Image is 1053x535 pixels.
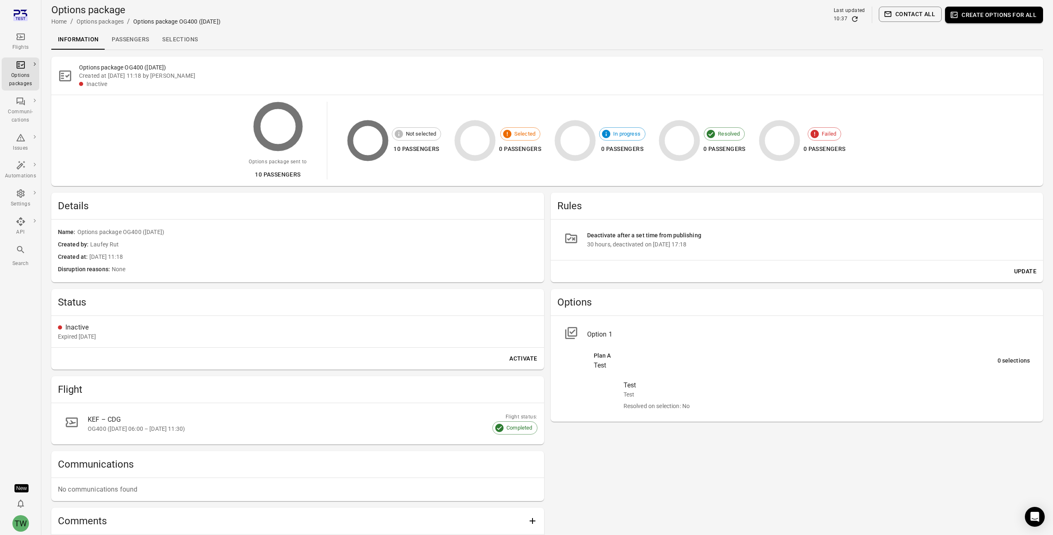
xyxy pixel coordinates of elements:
div: Automations [5,172,36,180]
span: [DATE] 11:18 [89,253,537,262]
div: Options package sent to [249,158,307,166]
div: OG400 ([DATE] 06:00 – [DATE] 11:30) [88,425,518,433]
h2: Communications [58,458,537,471]
button: Activate [506,351,540,366]
div: Search [5,260,36,268]
a: API [2,214,39,239]
button: Create options for all [945,7,1043,23]
h2: Options package OG400 ([DATE]) [79,63,1036,72]
span: Created by [58,240,90,249]
div: 10 passengers [392,144,441,154]
div: Settings [5,200,36,208]
h2: Comments [58,514,524,528]
div: Communi-cations [5,108,36,124]
span: Disruption reasons [58,265,112,274]
div: API [5,228,36,236]
div: Last updated [834,7,865,15]
a: Flights [2,29,39,54]
span: Completed [502,424,537,432]
a: Options packages [2,57,39,91]
button: Update [1011,264,1040,279]
div: Inactive [86,80,1036,88]
div: Inactive [65,322,537,332]
h2: Rules [557,199,1037,213]
div: 30 hours, deactivated on [DATE] 17:18 [587,240,1030,248]
a: Options packages [77,18,124,25]
div: Issues [5,144,36,153]
div: 10:37 [834,15,847,23]
div: Test [594,361,998,370]
div: 0 passengers [599,144,645,154]
div: Deactivate after a set time from publishing [587,231,1030,240]
span: Name [58,228,77,237]
p: No communications found [58,485,537,494]
h2: Details [58,199,537,213]
div: Plan A [594,351,998,361]
div: Flights [5,43,36,52]
div: 0 passengers [804,144,846,154]
div: 0 selections [998,356,1030,365]
button: Search [2,242,39,270]
a: Selections [156,30,204,50]
button: Notifications [12,495,29,512]
h2: Options [557,296,1037,309]
div: 10 passengers [249,170,307,180]
span: Selected [510,130,540,138]
a: Home [51,18,67,25]
a: Issues [2,130,39,155]
div: 4 Sep 2025 17:18 [58,332,96,341]
span: Resolved [713,130,744,138]
span: Options package OG400 ([DATE]) [77,228,537,237]
button: Contact all [879,7,942,22]
a: KEF – CDGOG400 ([DATE] 06:00 – [DATE] 11:30) [58,410,537,438]
nav: Breadcrumbs [51,17,221,26]
span: Failed [817,130,841,138]
a: Settings [2,186,39,211]
div: TW [12,515,29,532]
button: Add comment [524,513,541,529]
a: Information [51,30,105,50]
div: KEF – CDG [88,415,518,425]
div: Tooltip anchor [14,484,29,492]
h2: Flight [58,383,537,396]
li: / [70,17,73,26]
div: Options packages [5,72,36,88]
div: Test [624,380,1030,390]
span: Laufey Rut [90,240,537,249]
button: Refresh data [851,15,859,23]
div: Open Intercom Messenger [1025,507,1045,527]
div: Created at [DATE] 11:18 by [PERSON_NAME] [79,72,1036,80]
div: 0 passengers [499,144,541,154]
div: Local navigation [51,30,1043,50]
div: Resolved on selection: No [624,402,1030,410]
div: 0 passengers [703,144,746,154]
span: Not selected [401,130,441,138]
span: Created at [58,253,89,262]
div: Option 1 [587,330,1030,339]
h2: Status [58,296,537,309]
a: Automations [2,158,39,183]
li: / [127,17,130,26]
a: Passengers [105,30,156,50]
button: Tony Wang [9,512,32,535]
a: Communi-cations [2,94,39,127]
span: None [112,265,537,274]
h1: Options package [51,3,221,17]
div: Options package OG400 ([DATE]) [133,17,221,26]
div: Flight status: [492,413,537,421]
div: Test [624,390,1030,399]
span: In progress [609,130,645,138]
